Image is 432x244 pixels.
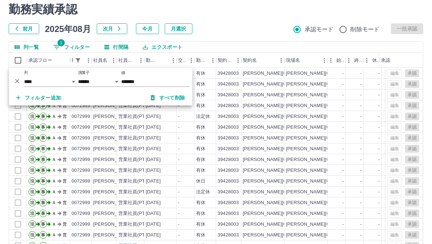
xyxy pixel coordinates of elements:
div: 有休 [196,210,205,217]
button: フィルター表示 [73,55,83,65]
div: - [342,199,344,206]
div: 勤務区分 [196,53,208,68]
text: 営 [63,125,67,130]
div: [PERSON_NAME][GEOGRAPHIC_DATA] [243,113,332,120]
div: - [178,189,179,195]
div: [PERSON_NAME] [93,189,132,195]
div: [PERSON_NAME][GEOGRAPHIC_DATA] [243,178,332,185]
span: 承認モード [305,25,334,34]
text: 現 [30,114,35,119]
div: [PERSON_NAME][GEOGRAPHIC_DATA]保育所B [286,199,392,206]
h5: 2025年08月 [45,23,91,34]
div: - [342,221,344,228]
div: 39428003 [218,70,239,77]
text: 現 [30,233,35,238]
button: メニュー [276,55,287,66]
text: 現 [30,125,35,130]
div: [DATE] [146,124,161,131]
div: 社員名 [92,53,117,68]
div: - [178,167,179,174]
div: [PERSON_NAME][GEOGRAPHIC_DATA] [243,221,332,228]
div: [DATE] [146,113,161,120]
div: [DATE] [146,102,161,109]
div: - [342,135,344,142]
div: [PERSON_NAME] [93,199,132,206]
div: 承認 [379,53,417,68]
div: 有休 [196,232,205,239]
button: ソート [158,55,168,65]
div: 39428003 [218,210,239,217]
div: 39428003 [218,113,239,120]
div: 0072999 [72,178,90,185]
text: Ａ [52,179,56,184]
div: - [342,81,344,88]
div: 0072999 [72,113,90,120]
text: 営 [63,233,67,238]
div: 0072999 [72,199,90,206]
div: [DATE] [146,178,161,185]
div: [PERSON_NAME][GEOGRAPHIC_DATA] [243,146,332,152]
div: - [360,156,362,163]
div: [DATE] [146,199,161,206]
div: - [342,124,344,131]
div: 有休 [196,102,205,109]
div: 39428003 [218,232,239,239]
div: [PERSON_NAME][GEOGRAPHIC_DATA] [243,102,332,109]
div: - [342,210,344,217]
div: 営業社員(PT契約) [118,189,156,195]
div: [PERSON_NAME][GEOGRAPHIC_DATA]保育所B [286,232,392,239]
div: 39428003 [218,81,239,88]
div: [DATE] [146,167,161,174]
text: 事 [41,211,45,216]
div: 有休 [196,156,205,163]
div: [PERSON_NAME] [93,135,132,142]
button: 前月 [9,23,39,34]
div: 勤務日 [144,53,177,68]
div: [PERSON_NAME][GEOGRAPHIC_DATA]保育所B [286,92,392,98]
text: 営 [63,114,67,119]
div: - [360,81,362,88]
div: [PERSON_NAME][GEOGRAPHIC_DATA]保育所B [286,113,392,120]
div: - [378,92,380,98]
div: 始業 [336,53,344,68]
div: [DATE] [146,156,161,163]
div: 社員区分 [118,53,136,68]
text: 事 [41,200,45,205]
div: 営業社員(PT契約) [118,156,156,163]
text: Ａ [52,135,56,141]
div: 1件のフィルターを適用中 [73,55,83,65]
div: [PERSON_NAME][GEOGRAPHIC_DATA]保育所B [286,146,392,152]
div: - [360,146,362,152]
div: 営業社員(PT契約) [118,102,156,109]
div: - [178,146,179,152]
div: - [360,210,362,217]
div: - [342,70,344,77]
div: - [178,113,179,120]
div: 0072999 [72,167,90,174]
div: 39428003 [218,221,239,228]
text: 事 [41,189,45,194]
div: 有休 [196,124,205,131]
div: - [360,92,362,98]
div: 39428003 [218,135,239,142]
div: 0072999 [72,124,90,131]
button: フィルター追加 [10,91,67,104]
div: 現場名 [285,53,328,68]
div: 交通費 [178,53,186,68]
div: 社員名 [93,53,107,68]
div: [PERSON_NAME] [93,210,132,217]
div: [PERSON_NAME][GEOGRAPHIC_DATA]保育所B [286,81,392,88]
button: メニュー [233,55,244,66]
div: - [342,92,344,98]
div: 有休 [196,221,205,228]
div: 契約コード [218,53,233,68]
div: 有休 [196,146,205,152]
div: 有休 [196,81,205,88]
text: 現 [30,157,35,162]
div: 社員番号 [70,53,92,68]
div: [PERSON_NAME][GEOGRAPHIC_DATA] [243,210,332,217]
div: - [360,167,362,174]
div: 0072999 [72,102,90,109]
div: - [178,232,179,239]
text: 営 [63,211,67,216]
